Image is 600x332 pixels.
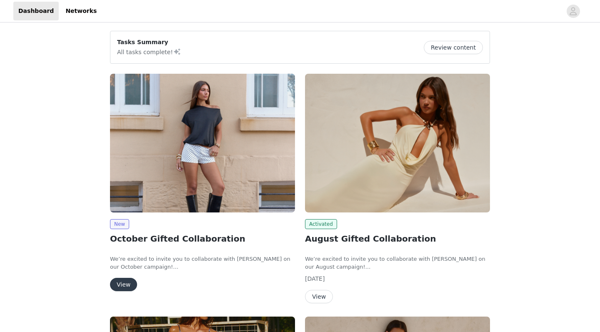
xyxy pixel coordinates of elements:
[117,38,181,47] p: Tasks Summary
[305,290,333,303] button: View
[305,232,490,245] h2: August Gifted Collaboration
[569,5,577,18] div: avatar
[305,294,333,300] a: View
[110,74,295,212] img: Peppermayo AUS
[110,278,137,291] button: View
[305,74,490,212] img: Peppermayo AUS
[13,2,59,20] a: Dashboard
[110,255,295,271] p: We’re excited to invite you to collaborate with [PERSON_NAME] on our October campaign!
[60,2,102,20] a: Networks
[305,255,490,271] p: We’re excited to invite you to collaborate with [PERSON_NAME] on our August campaign!
[117,47,181,57] p: All tasks complete!
[110,219,129,229] span: New
[110,232,295,245] h2: October Gifted Collaboration
[424,41,483,54] button: Review content
[305,275,325,282] span: [DATE]
[305,219,337,229] span: Activated
[110,282,137,288] a: View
